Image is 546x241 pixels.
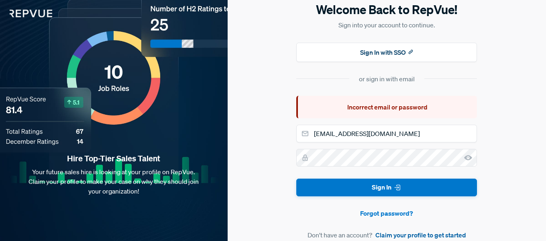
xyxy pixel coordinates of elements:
article: Don't have an account? [296,230,477,240]
p: Your future sales hire is looking at your profile on RepVue. Claim your profile to make your case... [13,167,215,196]
input: Email address [296,125,477,142]
button: Sign In [296,179,477,197]
a: Forgot password? [296,208,477,218]
button: Sign In with SSO [296,43,477,62]
h5: Welcome Back to RepVue! [296,1,477,18]
div: Incorrect email or password [296,96,477,118]
div: or sign in with email [359,74,415,84]
a: Claim your profile to get started [375,230,466,240]
strong: Hire Top-Tier Sales Talent [13,153,215,164]
p: Sign into your account to continue. [296,20,477,30]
